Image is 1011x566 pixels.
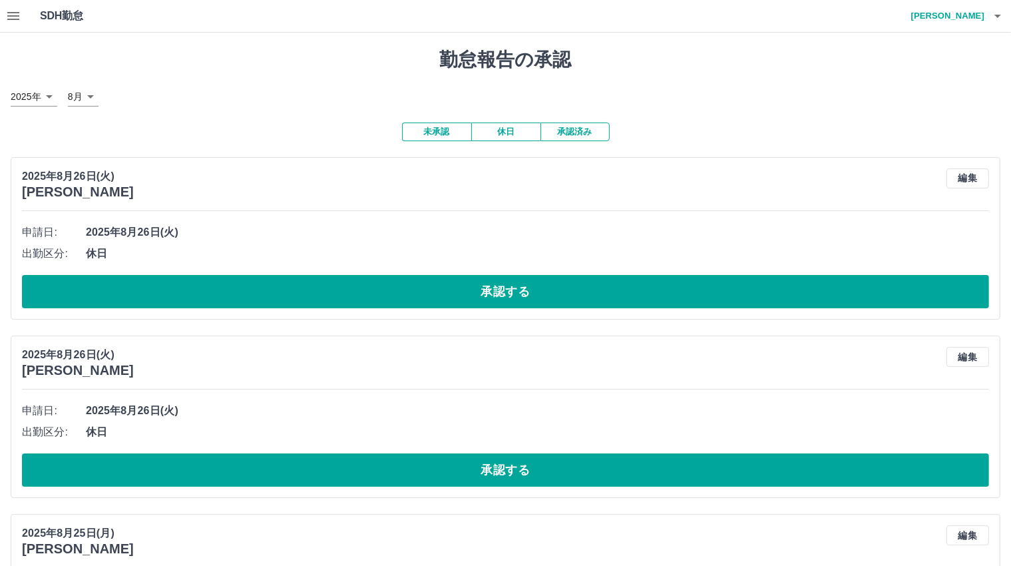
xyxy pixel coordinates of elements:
span: 2025年8月26日(火) [86,224,989,240]
div: 8月 [68,87,99,107]
span: 申請日: [22,403,86,419]
button: 未承認 [402,123,471,141]
h3: [PERSON_NAME] [22,363,134,378]
button: 承認する [22,453,989,487]
span: 出勤区分: [22,424,86,440]
span: 申請日: [22,224,86,240]
button: 承認する [22,275,989,308]
h1: 勤怠報告の承認 [11,49,1000,71]
p: 2025年8月25日(月) [22,525,134,541]
span: 出勤区分: [22,246,86,262]
button: 休日 [471,123,540,141]
h3: [PERSON_NAME] [22,184,134,200]
span: 休日 [86,246,989,262]
button: 編集 [946,347,989,367]
span: 休日 [86,424,989,440]
div: 2025年 [11,87,57,107]
h3: [PERSON_NAME] [22,541,134,557]
p: 2025年8月26日(火) [22,168,134,184]
span: 2025年8月26日(火) [86,403,989,419]
button: 編集 [946,525,989,545]
button: 承認済み [540,123,610,141]
button: 編集 [946,168,989,188]
p: 2025年8月26日(火) [22,347,134,363]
